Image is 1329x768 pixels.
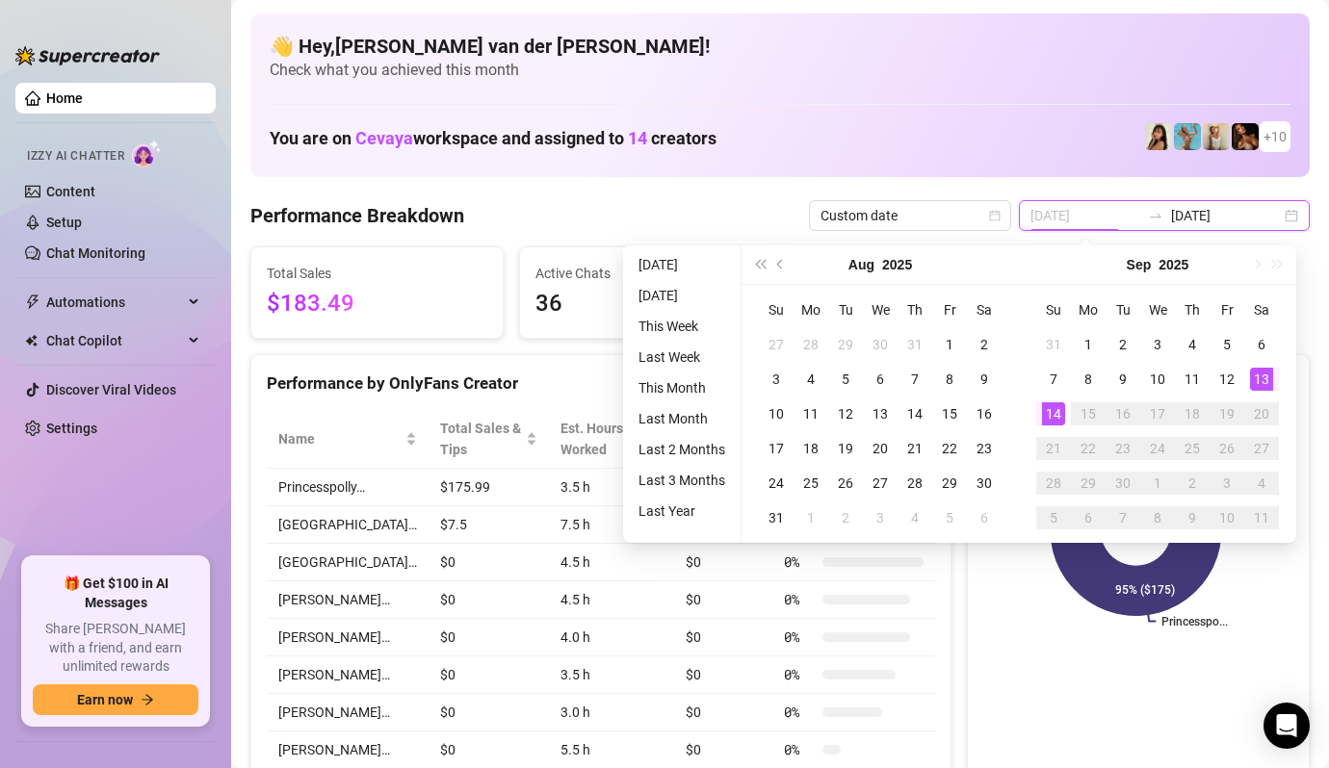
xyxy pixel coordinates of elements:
td: 2025-08-21 [898,431,932,466]
td: 2025-09-05 [932,500,967,535]
div: 29 [938,472,961,495]
div: 25 [799,472,822,495]
td: 2025-08-18 [794,431,828,466]
div: 23 [1111,437,1134,460]
td: 3.5 h [549,469,674,506]
div: 11 [1181,368,1204,391]
td: 2025-07-31 [898,327,932,362]
div: 30 [1111,472,1134,495]
td: 2025-08-20 [863,431,898,466]
span: Earn now [77,692,133,707]
span: to [1148,208,1163,223]
div: 1 [938,333,961,356]
span: 0 % [784,739,815,760]
div: 11 [799,402,822,425]
td: 2025-08-27 [863,466,898,500]
a: Setup [46,215,82,230]
div: 5 [834,368,857,391]
th: Mo [1071,293,1106,327]
h4: 👋 Hey, [PERSON_NAME] van der [PERSON_NAME] ! [270,33,1290,60]
span: Total Sales & Tips [440,418,522,460]
td: Princesspolly… [267,469,429,506]
td: [PERSON_NAME]… [267,581,429,619]
td: 2025-08-12 [828,397,863,431]
th: Fr [932,293,967,327]
td: $0 [429,694,549,731]
th: Tu [1106,293,1140,327]
div: 28 [799,333,822,356]
img: Megan [1203,123,1230,150]
td: 2025-07-27 [759,327,794,362]
span: Total Sales [267,263,487,284]
td: 2025-08-16 [967,397,1002,431]
span: 0 % [784,702,815,723]
span: Izzy AI Chatter [27,147,124,166]
td: 2025-09-11 [1175,362,1210,397]
button: Choose a month [848,245,874,284]
td: 4.0 h [549,619,674,656]
td: 2025-10-04 [1244,466,1279,500]
td: 2025-09-20 [1244,397,1279,431]
td: 2025-09-17 [1140,397,1175,431]
input: Start date [1030,205,1140,226]
td: 2025-08-06 [863,362,898,397]
td: 2025-10-01 [1140,466,1175,500]
div: 23 [973,437,996,460]
div: 7 [1111,506,1134,529]
div: 29 [1077,472,1100,495]
div: 12 [834,402,857,425]
td: 2025-09-29 [1071,466,1106,500]
div: 27 [765,333,788,356]
td: 2025-07-28 [794,327,828,362]
td: 2025-09-08 [1071,362,1106,397]
td: 2025-08-23 [967,431,1002,466]
span: swap-right [1148,208,1163,223]
li: Last Month [631,407,733,430]
td: 2025-08-04 [794,362,828,397]
th: Fr [1210,293,1244,327]
div: 9 [1181,506,1204,529]
div: 3 [765,368,788,391]
td: 2025-08-08 [932,362,967,397]
div: 3 [1215,472,1238,495]
h4: Performance Breakdown [250,202,464,229]
td: [GEOGRAPHIC_DATA]… [267,506,429,544]
td: 2025-09-06 [967,500,1002,535]
td: 2025-08-03 [759,362,794,397]
td: $0 [674,656,772,694]
td: 2025-09-05 [1210,327,1244,362]
div: 30 [869,333,892,356]
div: 31 [1042,333,1065,356]
div: 13 [1250,368,1273,391]
div: 15 [938,402,961,425]
td: 2025-08-22 [932,431,967,466]
td: 2025-08-11 [794,397,828,431]
td: $0 [674,694,772,731]
span: $183.49 [267,286,487,322]
span: + 10 [1264,126,1287,147]
div: 29 [834,333,857,356]
th: We [863,293,898,327]
td: 2025-08-07 [898,362,932,397]
td: 2025-08-26 [828,466,863,500]
div: 27 [869,472,892,495]
td: [PERSON_NAME]… [267,619,429,656]
div: 5 [938,506,961,529]
td: 2025-10-06 [1071,500,1106,535]
td: 2025-09-07 [1036,362,1071,397]
a: Settings [46,421,97,436]
th: Total Sales & Tips [429,410,549,469]
div: 26 [1215,437,1238,460]
td: 2025-08-14 [898,397,932,431]
div: 2 [1111,333,1134,356]
td: 2025-08-30 [967,466,1002,500]
td: 2025-09-25 [1175,431,1210,466]
span: arrow-right [141,693,154,706]
div: 28 [903,472,926,495]
button: Choose a month [1127,245,1152,284]
div: Est. Hours Worked [560,418,647,460]
li: Last 2 Months [631,438,733,461]
img: Dominis [1174,123,1201,150]
div: 18 [799,437,822,460]
td: 2025-09-15 [1071,397,1106,431]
